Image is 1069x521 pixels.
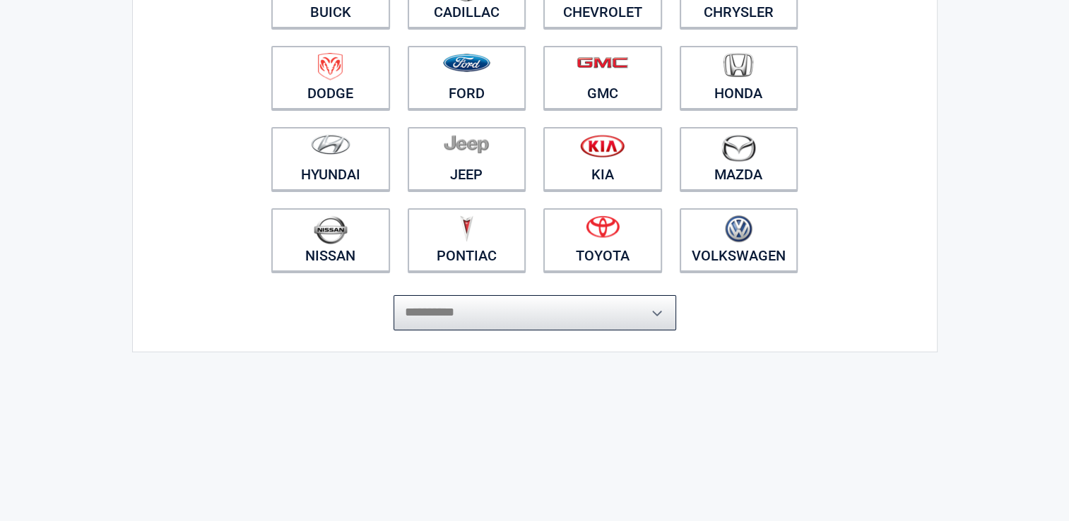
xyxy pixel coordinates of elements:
img: ford [443,54,490,72]
a: Ford [408,46,526,109]
img: toyota [586,215,620,238]
img: nissan [314,215,348,244]
img: hyundai [311,134,350,155]
img: pontiac [459,215,473,242]
a: Kia [543,127,662,191]
a: Jeep [408,127,526,191]
a: GMC [543,46,662,109]
a: Pontiac [408,208,526,272]
a: Toyota [543,208,662,272]
img: dodge [318,53,343,80]
img: volkswagen [725,215,752,243]
a: Dodge [271,46,390,109]
img: jeep [444,134,489,154]
img: kia [580,134,625,157]
img: gmc [577,56,628,68]
a: Honda [680,46,798,109]
a: Hyundai [271,127,390,191]
a: Nissan [271,208,390,272]
img: mazda [721,134,756,162]
a: Mazda [680,127,798,191]
a: Volkswagen [680,208,798,272]
img: honda [724,53,753,78]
